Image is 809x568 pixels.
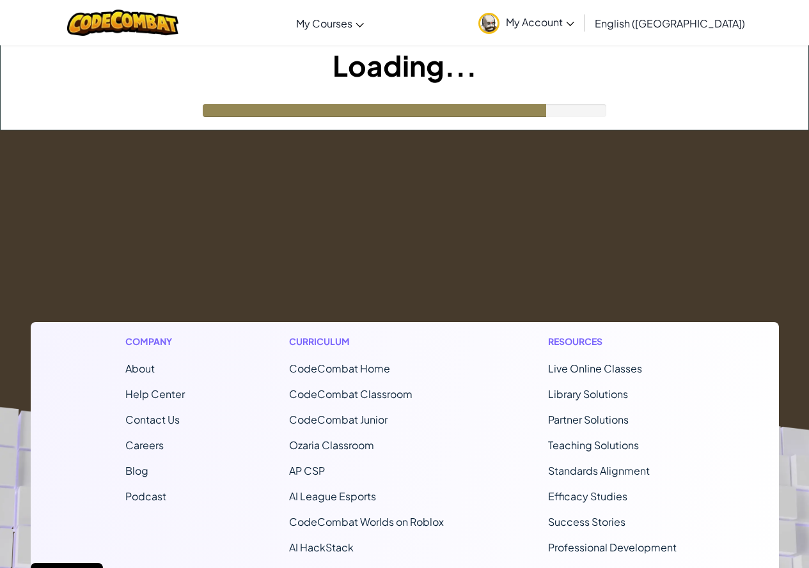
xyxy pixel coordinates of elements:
a: Teaching Solutions [548,438,639,452]
a: Partner Solutions [548,413,629,426]
a: Blog [125,464,148,477]
a: AI HackStack [289,541,354,554]
a: About [125,362,155,375]
a: CodeCombat Worlds on Roblox [289,515,444,528]
a: AI League Esports [289,489,376,503]
h1: Resources [548,335,684,348]
a: My Account [472,3,581,43]
a: CodeCombat Junior [289,413,388,426]
a: English ([GEOGRAPHIC_DATA]) [588,6,751,40]
a: Ozaria Classroom [289,438,374,452]
img: avatar [478,13,499,34]
a: Live Online Classes [548,362,642,375]
a: Careers [125,438,164,452]
a: Success Stories [548,515,625,528]
a: Efficacy Studies [548,489,627,503]
a: Library Solutions [548,387,628,401]
a: Professional Development [548,541,677,554]
a: AP CSP [289,464,325,477]
img: CodeCombat logo [67,10,179,36]
span: Contact Us [125,413,180,426]
a: Standards Alignment [548,464,650,477]
span: English ([GEOGRAPHIC_DATA]) [595,17,745,30]
h1: Curriculum [289,335,444,348]
span: My Account [506,15,574,29]
a: My Courses [290,6,370,40]
a: Help Center [125,387,185,401]
span: CodeCombat Home [289,362,390,375]
a: CodeCombat Classroom [289,387,412,401]
a: Podcast [125,489,166,503]
span: My Courses [296,17,352,30]
h1: Company [125,335,185,348]
h1: Loading... [1,45,808,85]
